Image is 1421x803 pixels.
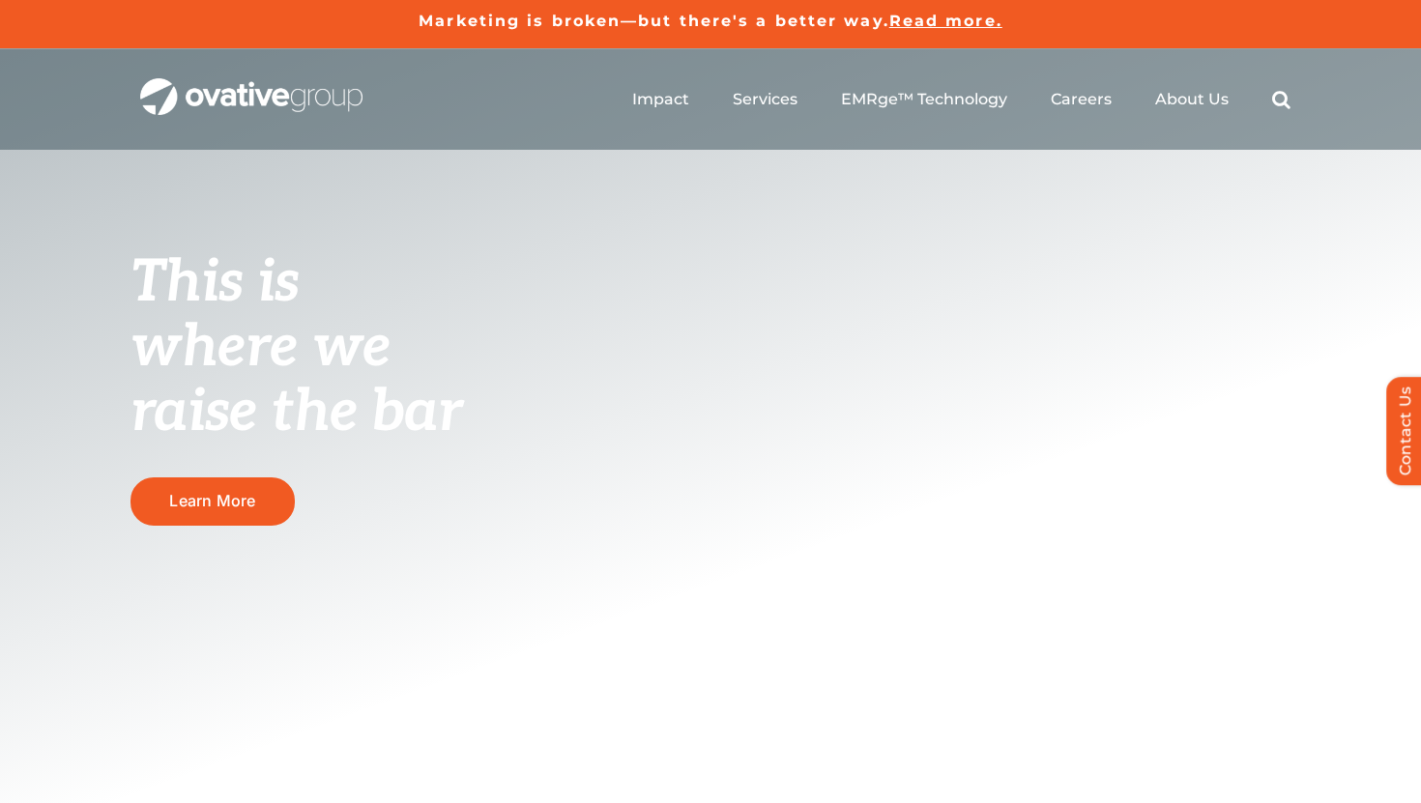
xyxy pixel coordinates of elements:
a: Search [1272,90,1290,109]
a: Careers [1051,90,1112,109]
a: Read more. [889,12,1002,30]
span: Learn More [169,492,255,510]
a: Impact [632,90,689,109]
a: EMRge™ Technology [841,90,1007,109]
a: Marketing is broken—but there's a better way. [419,12,889,30]
nav: Menu [632,69,1290,130]
span: This is [130,248,299,318]
span: where we raise the bar [130,313,462,447]
a: About Us [1155,90,1229,109]
a: Learn More [130,477,295,525]
a: OG_Full_horizontal_WHT [140,76,362,95]
a: Services [733,90,797,109]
